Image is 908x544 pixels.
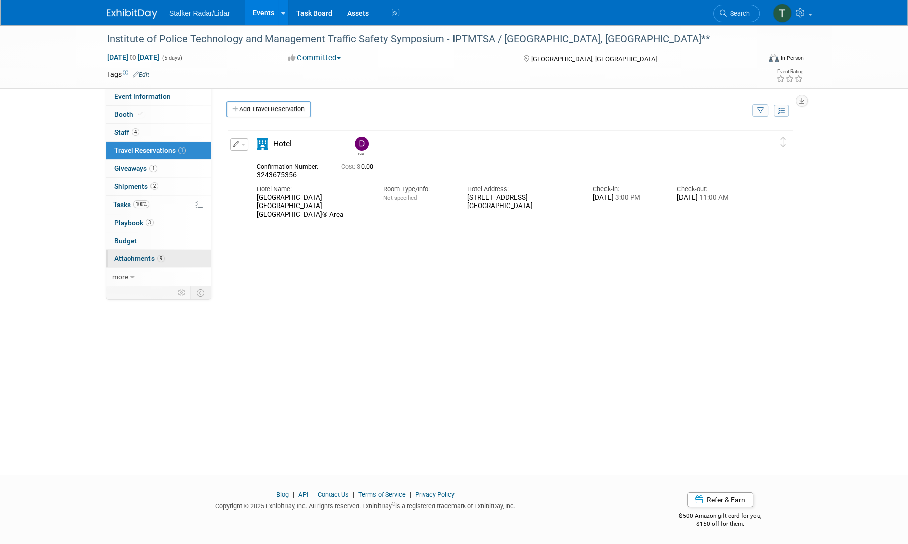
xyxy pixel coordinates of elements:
a: Privacy Policy [415,491,455,498]
a: Budget [106,232,211,250]
div: Event Format [700,52,804,67]
span: more [112,273,128,281]
span: Hotel [273,139,292,148]
span: Tasks [113,200,149,209]
div: $500 Amazon gift card for you, [639,505,802,528]
a: Search [713,5,760,22]
span: 3243675356 [257,171,297,179]
span: 2 [150,182,158,190]
sup: ® [392,501,395,507]
div: Event Rating [776,69,803,74]
span: | [290,491,297,498]
div: Don Horen [352,137,370,156]
span: | [310,491,316,498]
a: more [106,268,211,286]
span: Giveaways [114,164,157,172]
td: Tags [107,69,149,79]
div: Check-out: [677,185,746,194]
span: Cost: $ [341,163,361,170]
a: API [298,491,308,498]
span: Playbook [114,219,154,227]
a: Attachments9 [106,250,211,267]
span: 4 [132,128,139,136]
div: [DATE] [677,194,746,202]
span: 1 [149,165,157,172]
i: Filter by Traveler [757,108,764,114]
span: Attachments [114,254,165,262]
span: Travel Reservations [114,146,186,154]
span: Staff [114,128,139,137]
span: | [407,491,414,498]
span: 100% [133,200,149,208]
span: 0.00 [341,163,377,170]
span: Shipments [114,182,158,190]
a: Terms of Service [358,491,406,498]
span: 11:00 AM [698,194,729,201]
a: Refer & Earn [687,492,753,507]
div: Copyright © 2025 ExhibitDay, Inc. All rights reserved. ExhibitDay is a registered trademark of Ex... [107,499,624,511]
div: Confirmation Number: [257,160,326,171]
i: Click and drag to move item [781,137,786,147]
span: Search [727,10,750,17]
a: Add Travel Reservation [226,101,311,117]
div: [STREET_ADDRESS] [GEOGRAPHIC_DATA] [467,194,577,211]
img: ExhibitDay [107,9,157,19]
span: [DATE] [DATE] [107,53,160,62]
a: Staff4 [106,124,211,142]
a: Playbook3 [106,214,211,232]
div: Room Type/Info: [383,185,451,194]
div: $150 off for them. [639,520,802,528]
div: [GEOGRAPHIC_DATA] [GEOGRAPHIC_DATA] - [GEOGRAPHIC_DATA]® Area [257,194,367,219]
div: In-Person [780,54,804,62]
i: Booth reservation complete [138,111,143,117]
span: Event Information [114,92,171,100]
div: Don Horen [355,151,367,156]
a: Travel Reservations1 [106,142,211,159]
img: Format-Inperson.png [769,54,779,62]
img: Don Horen [355,137,369,151]
span: Budget [114,237,137,245]
span: to [128,53,138,61]
td: Personalize Event Tab Strip [173,286,191,299]
span: 9 [157,255,165,262]
a: Contact Us [318,491,349,498]
span: 3 [146,219,154,226]
span: Stalker Radar/Lidar [169,9,230,17]
a: Shipments2 [106,178,211,195]
td: Toggle Event Tabs [191,286,211,299]
img: Tommy Yates [773,4,792,23]
a: Event Information [106,88,211,105]
div: Institute of Police Technology and Management Traffic Safety Symposium - IPTMTSA / [GEOGRAPHIC_DA... [104,30,744,48]
span: 1 [178,147,186,154]
div: Hotel Address: [467,185,577,194]
a: Tasks100% [106,196,211,214]
span: Booth [114,110,145,118]
a: Giveaways1 [106,160,211,177]
div: Check-in: [593,185,662,194]
a: Edit [133,71,149,78]
span: [GEOGRAPHIC_DATA], [GEOGRAPHIC_DATA] [531,55,656,63]
i: Hotel [257,138,268,150]
span: (5 days) [161,55,182,61]
span: Not specified [383,194,416,201]
a: Booth [106,106,211,123]
span: 3:00 PM [614,194,640,201]
div: [DATE] [593,194,662,202]
span: | [350,491,357,498]
button: Committed [285,53,345,63]
div: Hotel Name: [257,185,367,194]
a: Blog [276,491,289,498]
